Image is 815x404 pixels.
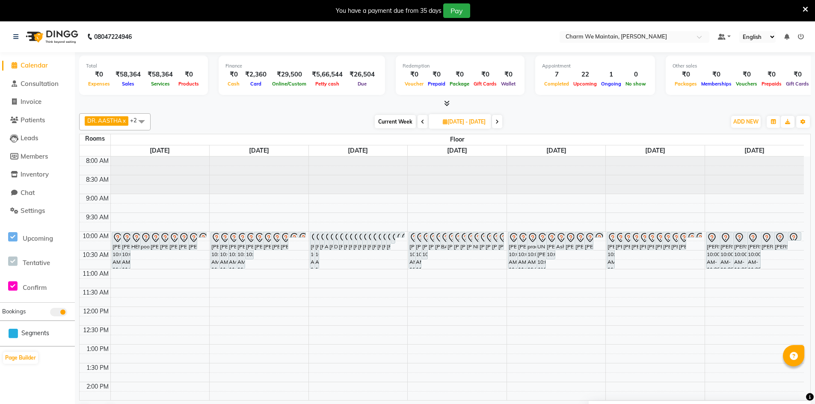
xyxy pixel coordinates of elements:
div: 1:30 PM [85,363,110,372]
div: [PERSON_NAME], 10:00 AM-10:30 AM, FACE TREATMENT [377,232,381,250]
div: [PERSON_NAME], 10:00 AM-10:30 AM, FACE TREATMENT [761,232,774,250]
div: Asha ., 10:00 AM-10:30 AM, FACE TREATMENT [556,232,564,250]
span: Gift Cards [471,81,499,87]
a: Inventory [2,170,73,180]
div: [PERSON_NAME] [PERSON_NAME], 10:00 AM-10:10 AM, PACKAGE RENEWAL [695,232,702,237]
b: 08047224946 [94,25,132,49]
span: Expenses [86,81,112,87]
div: [PERSON_NAME], 10:00 AM-11:00 AM, ADV HYDRA FACIAL [315,232,319,268]
div: You have a payment due from 35 days [336,6,442,15]
span: ADD NEW [733,118,759,125]
div: [PERSON_NAME], 10:00 AM-10:45 AM, SPOT SCAR [MEDICAL_DATA] TREATMENT [546,232,555,259]
a: Calendar [2,61,73,71]
span: Consultation [21,80,59,88]
div: [PERSON_NAME], 10:00 AM-10:30 AM, FACE TREATMENT [348,232,352,250]
div: [PERSON_NAME], 10:00 AM-10:10 AM, PACKAGE RENEWAL [687,232,694,237]
div: [PERSON_NAME], 10:00 AM-11:00 AM, GFC [219,232,227,268]
div: [PERSON_NAME], 10:00 AM-10:30 AM, FACE TREATMENT [320,232,323,250]
div: [PERSON_NAME], 10:00 AM-11:00 AM, HIFU [415,232,421,268]
div: ₹0 [784,70,811,80]
div: [PERSON_NAME], 10:00 AM-10:30 AM, FACE TREATMENT [263,232,271,250]
div: Redemption [403,62,518,70]
div: 8:30 AM [84,175,110,184]
div: [PERSON_NAME] POL, 10:00 AM-10:30 AM, FACE & NECK PEEL TRT [655,232,662,250]
div: [PERSON_NAME], 10:00 AM-11:00 AM, GFC [706,232,719,268]
span: [DATE] - [DATE] [441,118,488,125]
div: [PERSON_NAME], 10:00 AM-11:00 AM, LASER HAIR REDUCTION [409,232,415,268]
a: Consultation [2,79,73,89]
div: ₹0 [176,70,201,80]
div: [PERSON_NAME], 10:00 AM-10:30 AM, BASIC HYDRA FACIAL [453,232,459,250]
div: [PERSON_NAME], 10:00 AM-10:30 AM, FACE TREATMENT [272,232,279,250]
div: [PERSON_NAME], 10:00 AM-10:30 AM, FACE LASER TRTEATMENT [647,232,654,250]
div: ₹0 [499,70,518,80]
a: Invoice [2,97,73,107]
div: [PERSON_NAME], 10:00 AM-11:00 AM, BODY POLISHING [228,232,236,268]
div: [PERSON_NAME], 10:00 AM-10:30 AM, FACE TREATMENT [362,232,366,250]
span: Calendar [21,61,48,69]
div: [PERSON_NAME], 10:00 AM-10:30 AM, FACE TREATMENT [372,232,376,250]
div: [PERSON_NAME], 10:00 AM-10:30 AM, FACE TREATMENT [623,232,630,250]
div: [PERSON_NAME], 10:00 AM-10:30 AM, LASER HAIR REDUCTION [639,232,646,250]
div: ₹26,504 [346,70,378,80]
span: Due [356,81,369,87]
div: [PERSON_NAME], 10:00 AM-10:30 AM, LASER HAIR REDUCTION [615,232,622,250]
div: DEESHA, 10:00 AM-10:30 AM, FACE TREATMENT [334,232,338,250]
div: [PERSON_NAME], 10:00 AM-11:00 AM, FACE PRP [607,232,614,268]
div: [PERSON_NAME], 10:00 AM-10:30 AM, FACE TREATMENT [679,232,686,250]
button: Page Builder [3,352,38,364]
div: [PERSON_NAME], 10:00 AM-10:30 AM, FACE TREATMENT [584,232,593,250]
div: ₹0 [426,70,448,80]
div: [PERSON_NAME], 10:00 AM-11:00 AM, BODY POLISHING [211,232,219,268]
div: ₹29,500 [270,70,308,80]
div: [PERSON_NAME], 10:00 AM-10:10 AM, FACE TREATMENT [400,232,404,237]
a: September 13, 2025 [643,145,667,156]
div: 2:00 PM [85,382,110,391]
div: ₹0 [759,70,784,80]
div: [PERSON_NAME], 10:00 AM-10:15 AM, LASER HAIR REDUCTION [788,232,801,240]
span: Sales [120,81,136,87]
a: September 8, 2025 [148,145,172,156]
span: Packages [673,81,699,87]
div: [PERSON_NAME], 10:00 AM-10:10 AM, BASIC HYDRA FACIAL [289,232,296,237]
div: 12:00 PM [81,307,110,316]
div: Total [86,62,201,70]
span: DR. AASTHA [87,117,122,124]
div: Finance [225,62,378,70]
div: APARNA KONDIVILKAR, 10:00 AM-10:30 AM, FACE TREATMENT [324,232,328,250]
div: [PERSON_NAME], 10:00 AM-10:30 AM, FACE TREATMENT [631,232,638,250]
div: [PERSON_NAME] POL, 10:00 AM-10:30 AM, FACE TREATMENT [663,232,670,250]
div: UNSA [PERSON_NAME], 10:00 AM-11:00 AM, LASER HAIR REDUCTION [537,232,545,268]
div: [PERSON_NAME], 10:00 AM-10:30 AM, FACE TREATMENT [460,232,465,250]
div: [PERSON_NAME], 10:00 AM-10:30 AM, FACE TREATMENT [492,232,497,250]
div: ₹0 [403,70,426,80]
span: +2 [130,117,143,124]
div: [PERSON_NAME], 10:00 AM-10:10 AM, PACKAGE RENEWAL [298,232,305,237]
div: [PERSON_NAME], 10:00 AM-11:00 AM, [PERSON_NAME] +EAR LASER [310,232,314,268]
a: x [122,117,126,124]
div: [PERSON_NAME], 10:00 AM-10:30 AM, FACE TREATMENT [358,232,362,250]
span: Inventory [21,170,49,178]
a: Patients [2,115,73,125]
div: [PERSON_NAME], 10:00 AM-11:00 AM, CO2 FRACTIONAL LASER [112,232,121,268]
div: ₹0 [734,70,759,80]
div: 10:00 AM [81,232,110,241]
span: Settings [21,206,45,215]
div: [PERSON_NAME], 10:00 AM-10:10 AM, HAIR TREATMENT [198,232,206,237]
div: [PERSON_NAME], 10:00 AM-11:00 AM, GFC [122,232,130,268]
a: September 10, 2025 [346,145,370,156]
div: pooja [PERSON_NAME] (old), 10:00 AM-10:30 AM, FACE TREATMENT [140,232,149,250]
div: [PERSON_NAME], 10:00 AM-10:45 AM, FACE PRP +MICRONEEDLING [246,232,253,259]
div: [PERSON_NAME], 10:00 AM-11:00 AM, CO2 FRACTIONAL LASER [747,232,760,268]
div: [PERSON_NAME], 10:00 AM-10:45 AM, BIKINI LASER [422,232,427,259]
div: [PERSON_NAME], 10:00 AM-10:30 AM, FACE TREATMENT [485,232,491,250]
div: [PERSON_NAME], 10:00 AM-10:30 AM, FACE TREATMENT [565,232,574,250]
div: 0 [623,70,648,80]
span: Floor [111,134,804,145]
span: Invoice [21,97,41,106]
a: Members [2,152,73,162]
div: 22 [571,70,599,80]
a: September 12, 2025 [545,145,568,156]
div: Rooms [80,134,110,143]
div: [PERSON_NAME], 10:00 AM-10:30 AM, FACE TREATMENT [774,232,787,250]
